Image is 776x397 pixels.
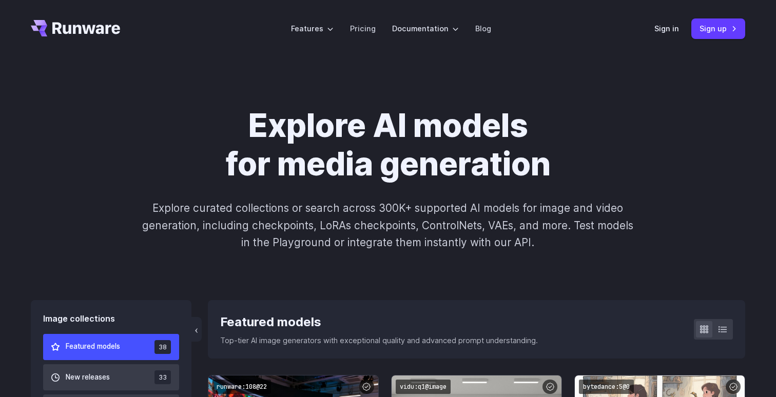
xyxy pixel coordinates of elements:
span: 33 [154,370,171,384]
h1: Explore AI models for media generation [102,107,674,183]
span: 38 [154,340,171,354]
label: Documentation [392,23,459,34]
a: Sign in [654,23,679,34]
button: New releases 33 [43,364,179,390]
span: Featured models [66,341,120,352]
button: ‹ [191,317,202,342]
code: vidu:q1@image [396,380,451,394]
p: Top-tier AI image generators with exceptional quality and advanced prompt understanding. [220,334,538,346]
a: Blog [475,23,491,34]
a: Sign up [691,18,745,38]
p: Explore curated collections or search across 300K+ supported AI models for image and video genera... [138,200,638,251]
div: Image collections [43,312,179,326]
button: Featured models 38 [43,334,179,360]
span: New releases [66,372,110,383]
a: Pricing [350,23,376,34]
code: bytedance:5@0 [579,380,634,394]
a: Go to / [31,20,120,36]
code: runware:108@22 [212,380,271,394]
label: Features [291,23,334,34]
div: Featured models [220,312,538,332]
